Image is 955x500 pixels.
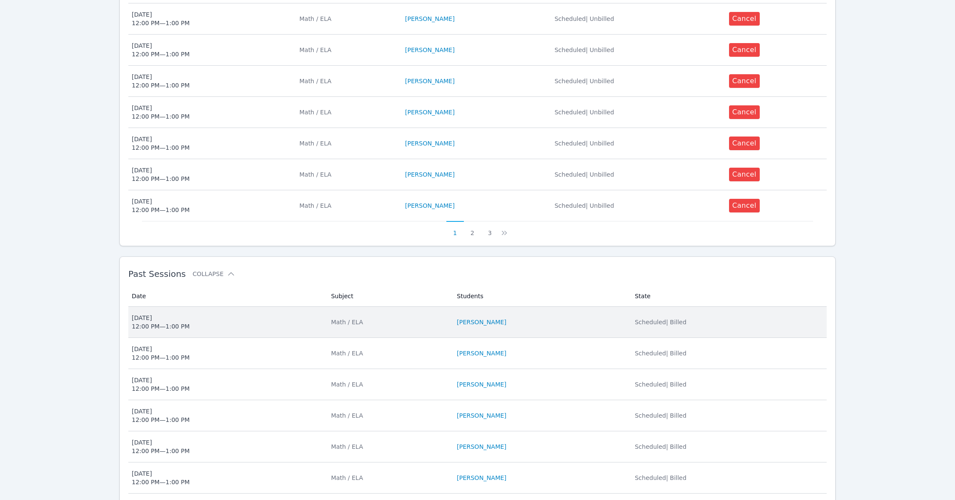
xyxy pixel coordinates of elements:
[132,314,190,331] div: [DATE] 12:00 PM — 1:00 PM
[128,286,326,307] th: Date
[299,170,395,179] div: Math / ELA
[132,345,190,362] div: [DATE] 12:00 PM — 1:00 PM
[635,474,686,481] span: Scheduled | Billed
[405,46,454,54] a: [PERSON_NAME]
[132,469,190,486] div: [DATE] 12:00 PM — 1:00 PM
[729,74,760,88] button: Cancel
[635,350,686,357] span: Scheduled | Billed
[331,474,446,482] div: Math / ELA
[132,438,190,455] div: [DATE] 12:00 PM — 1:00 PM
[128,269,186,279] span: Past Sessions
[132,41,190,58] div: [DATE] 12:00 PM — 1:00 PM
[457,442,506,451] a: [PERSON_NAME]
[452,286,630,307] th: Students
[555,15,614,22] span: Scheduled | Unbilled
[132,376,190,393] div: [DATE] 12:00 PM — 1:00 PM
[481,221,498,237] button: 3
[464,221,481,237] button: 2
[405,201,454,210] a: [PERSON_NAME]
[405,15,454,23] a: [PERSON_NAME]
[729,105,760,119] button: Cancel
[331,380,446,389] div: Math / ELA
[635,319,686,326] span: Scheduled | Billed
[405,77,454,85] a: [PERSON_NAME]
[729,199,760,212] button: Cancel
[128,159,827,190] tr: [DATE]12:00 PM—1:00 PMMath / ELA[PERSON_NAME]Scheduled| UnbilledCancel
[299,77,395,85] div: Math / ELA
[635,412,686,419] span: Scheduled | Billed
[457,349,506,358] a: [PERSON_NAME]
[299,15,395,23] div: Math / ELA
[729,168,760,181] button: Cancel
[457,380,506,389] a: [PERSON_NAME]
[128,462,827,494] tr: [DATE]12:00 PM—1:00 PMMath / ELA[PERSON_NAME]Scheduled| Billed
[555,109,614,116] span: Scheduled | Unbilled
[128,35,827,66] tr: [DATE]12:00 PM—1:00 PMMath / ELA[PERSON_NAME]Scheduled| UnbilledCancel
[457,411,506,420] a: [PERSON_NAME]
[128,190,827,221] tr: [DATE]12:00 PM—1:00 PMMath / ELA[PERSON_NAME]Scheduled| UnbilledCancel
[128,66,827,97] tr: [DATE]12:00 PM—1:00 PMMath / ELA[PERSON_NAME]Scheduled| UnbilledCancel
[555,47,614,53] span: Scheduled | Unbilled
[128,431,827,462] tr: [DATE]12:00 PM—1:00 PMMath / ELA[PERSON_NAME]Scheduled| Billed
[555,140,614,147] span: Scheduled | Unbilled
[132,10,190,27] div: [DATE] 12:00 PM — 1:00 PM
[630,286,827,307] th: State
[729,43,760,57] button: Cancel
[132,73,190,90] div: [DATE] 12:00 PM — 1:00 PM
[326,286,451,307] th: Subject
[457,318,506,326] a: [PERSON_NAME]
[635,443,686,450] span: Scheduled | Billed
[729,137,760,150] button: Cancel
[299,201,395,210] div: Math / ELA
[331,411,446,420] div: Math / ELA
[128,97,827,128] tr: [DATE]12:00 PM—1:00 PMMath / ELA[PERSON_NAME]Scheduled| UnbilledCancel
[128,128,827,159] tr: [DATE]12:00 PM—1:00 PMMath / ELA[PERSON_NAME]Scheduled| UnbilledCancel
[132,104,190,121] div: [DATE] 12:00 PM — 1:00 PM
[299,139,395,148] div: Math / ELA
[555,171,614,178] span: Scheduled | Unbilled
[299,46,395,54] div: Math / ELA
[405,108,454,116] a: [PERSON_NAME]
[128,3,827,35] tr: [DATE]12:00 PM—1:00 PMMath / ELA[PERSON_NAME]Scheduled| UnbilledCancel
[555,202,614,209] span: Scheduled | Unbilled
[405,139,454,148] a: [PERSON_NAME]
[729,12,760,26] button: Cancel
[331,442,446,451] div: Math / ELA
[331,349,446,358] div: Math / ELA
[128,338,827,369] tr: [DATE]12:00 PM—1:00 PMMath / ELA[PERSON_NAME]Scheduled| Billed
[405,170,454,179] a: [PERSON_NAME]
[132,166,190,183] div: [DATE] 12:00 PM — 1:00 PM
[635,381,686,388] span: Scheduled | Billed
[132,135,190,152] div: [DATE] 12:00 PM — 1:00 PM
[457,474,506,482] a: [PERSON_NAME]
[128,307,827,338] tr: [DATE]12:00 PM—1:00 PMMath / ELA[PERSON_NAME]Scheduled| Billed
[331,318,446,326] div: Math / ELA
[132,407,190,424] div: [DATE] 12:00 PM — 1:00 PM
[132,197,190,214] div: [DATE] 12:00 PM — 1:00 PM
[128,369,827,400] tr: [DATE]12:00 PM—1:00 PMMath / ELA[PERSON_NAME]Scheduled| Billed
[299,108,395,116] div: Math / ELA
[446,221,464,237] button: 1
[555,78,614,84] span: Scheduled | Unbilled
[128,400,827,431] tr: [DATE]12:00 PM—1:00 PMMath / ELA[PERSON_NAME]Scheduled| Billed
[193,270,235,278] button: Collapse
